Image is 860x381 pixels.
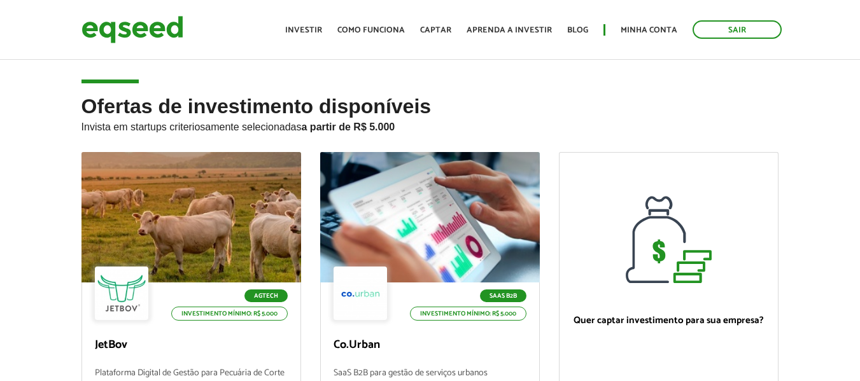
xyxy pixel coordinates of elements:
[621,26,677,34] a: Minha conta
[337,26,405,34] a: Como funciona
[81,118,779,133] p: Invista em startups criteriosamente selecionadas
[480,289,526,302] p: SaaS B2B
[81,95,779,152] h2: Ofertas de investimento disponíveis
[572,315,765,326] p: Quer captar investimento para sua empresa?
[467,26,552,34] a: Aprenda a investir
[81,13,183,46] img: EqSeed
[693,20,782,39] a: Sair
[171,307,288,321] p: Investimento mínimo: R$ 5.000
[567,26,588,34] a: Blog
[410,307,526,321] p: Investimento mínimo: R$ 5.000
[302,121,395,132] strong: a partir de R$ 5.000
[244,289,288,302] p: Agtech
[334,338,526,352] p: Co.Urban
[95,338,288,352] p: JetBov
[285,26,322,34] a: Investir
[420,26,451,34] a: Captar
